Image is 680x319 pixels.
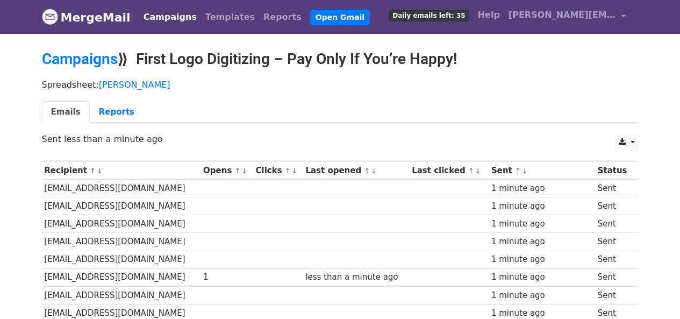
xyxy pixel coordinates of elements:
a: [PERSON_NAME] [99,80,170,90]
a: ↓ [522,167,528,175]
th: Sent [489,162,595,180]
div: 1 [203,271,250,283]
td: [EMAIL_ADDRESS][DOMAIN_NAME] [42,286,201,304]
div: less than a minute ago [305,271,406,283]
div: 1 minute ago [491,289,592,302]
div: 1 minute ago [491,218,592,230]
a: Emails [42,101,90,123]
a: Daily emails left: 35 [384,4,473,26]
th: Last opened [303,162,410,180]
div: 1 minute ago [491,200,592,212]
td: Sent [595,286,633,304]
a: ↓ [241,167,247,175]
th: Opens [201,162,253,180]
a: [PERSON_NAME][EMAIL_ADDRESS][DOMAIN_NAME] [504,4,630,30]
th: Recipient [42,162,201,180]
td: [EMAIL_ADDRESS][DOMAIN_NAME] [42,233,201,251]
td: Sent [595,268,633,286]
img: MergeMail logo [42,9,58,25]
a: ↑ [468,167,474,175]
th: Clicks [253,162,303,180]
td: Sent [595,180,633,197]
h2: ⟫ First Logo Digitizing – Pay Only If You’re Happy! [42,50,639,68]
a: Open Gmail [310,10,370,25]
td: Sent [595,197,633,215]
a: Campaigns [139,6,201,28]
a: ↑ [285,167,291,175]
td: [EMAIL_ADDRESS][DOMAIN_NAME] [42,268,201,286]
td: Sent [595,251,633,268]
th: Last clicked [409,162,489,180]
td: [EMAIL_ADDRESS][DOMAIN_NAME] [42,180,201,197]
p: Sent less than a minute ago [42,133,639,145]
th: Status [595,162,633,180]
div: 1 minute ago [491,236,592,248]
a: Templates [201,6,259,28]
td: [EMAIL_ADDRESS][DOMAIN_NAME] [42,215,201,233]
p: Spreadsheet: [42,79,639,90]
td: Sent [595,233,633,251]
a: MergeMail [42,6,131,29]
div: 1 minute ago [491,253,592,266]
td: Sent [595,215,633,233]
div: 1 minute ago [491,182,592,195]
td: [EMAIL_ADDRESS][DOMAIN_NAME] [42,197,201,215]
a: ↓ [292,167,298,175]
td: [EMAIL_ADDRESS][DOMAIN_NAME] [42,251,201,268]
a: ↑ [90,167,96,175]
a: Reports [90,101,144,123]
a: Campaigns [42,50,118,68]
a: ↑ [515,167,521,175]
div: 1 minute ago [491,271,592,283]
span: [PERSON_NAME][EMAIL_ADDRESS][DOMAIN_NAME] [509,9,616,22]
a: ↓ [371,167,377,175]
a: Reports [259,6,306,28]
span: Daily emails left: 35 [389,10,469,22]
a: ↓ [475,167,481,175]
a: ↓ [97,167,103,175]
a: ↑ [364,167,370,175]
a: Help [474,4,504,26]
a: ↑ [235,167,241,175]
